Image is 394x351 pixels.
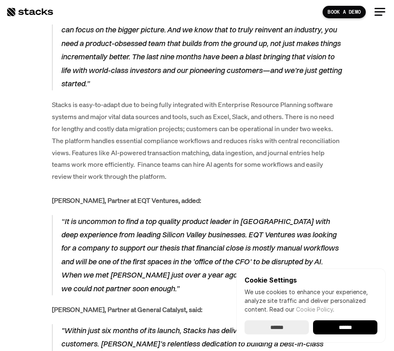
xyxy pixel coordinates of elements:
[61,215,343,295] p: “It is uncommon to find a top quality product leader in [GEOGRAPHIC_DATA] with deep experience fr...
[52,99,343,206] p: Stacks is easy-to-adapt due to being fully integrated with Enterprise Resource Planning software ...
[52,196,201,205] strong: [PERSON_NAME], Partner at EQT Ventures, added:
[328,9,361,15] p: BOOK A DEMO
[52,305,203,314] strong: [PERSON_NAME], Partner at General Catalyst, said:
[269,306,334,313] span: Read our .
[61,10,343,90] p: He continues: “With AI-powered workflows, we’re eliminating tedious tasks so you can focus on the...
[9,168,45,174] a: Privacy Policy
[245,288,377,314] p: We use cookies to enhance your experience, analyze site traffic and deliver personalized content.
[245,277,377,283] p: Cookie Settings
[296,306,333,313] a: Cookie Policy
[323,6,366,18] a: BOOK A DEMO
